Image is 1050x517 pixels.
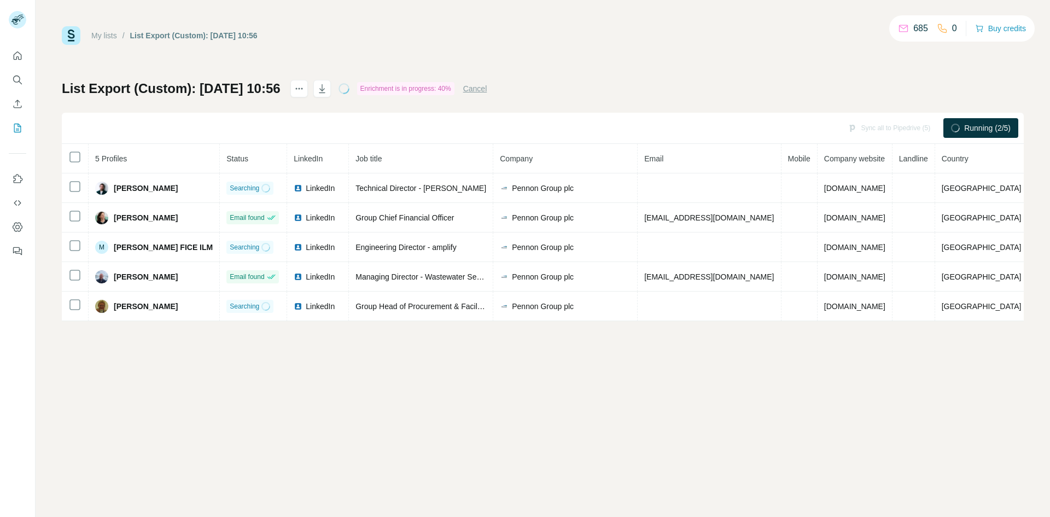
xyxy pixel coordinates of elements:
button: Cancel [463,83,487,94]
button: Search [9,70,26,90]
span: Country [942,154,969,163]
span: Technical Director - [PERSON_NAME] [355,184,486,193]
button: Feedback [9,241,26,261]
span: [GEOGRAPHIC_DATA] [942,184,1022,193]
span: Job title [355,154,382,163]
span: Pennon Group plc [512,271,574,282]
img: Avatar [95,270,108,283]
span: Searching [230,301,259,311]
span: LinkedIn [306,271,335,282]
span: [GEOGRAPHIC_DATA] [942,213,1022,222]
img: company-logo [500,243,509,252]
span: 5 Profiles [95,154,127,163]
img: LinkedIn logo [294,272,302,281]
li: / [122,30,125,41]
span: [PERSON_NAME] [114,212,178,223]
span: Email found [230,272,264,282]
span: Group Chief Financial Officer [355,213,454,222]
span: [DOMAIN_NAME] [824,184,885,193]
button: Enrich CSV [9,94,26,114]
button: Buy credits [975,21,1026,36]
button: Use Surfe API [9,193,26,213]
img: LinkedIn logo [294,243,302,252]
span: Pennon Group plc [512,242,574,253]
span: Status [226,154,248,163]
img: LinkedIn logo [294,302,302,311]
span: Searching [230,242,259,252]
span: [EMAIL_ADDRESS][DOMAIN_NAME] [644,272,774,281]
span: LinkedIn [306,242,335,253]
div: List Export (Custom): [DATE] 10:56 [130,30,258,41]
span: Searching [230,183,259,193]
span: [DOMAIN_NAME] [824,302,885,311]
span: Company website [824,154,885,163]
img: LinkedIn logo [294,213,302,222]
span: Pennon Group plc [512,212,574,223]
span: Running (2/5) [964,123,1011,133]
span: [DOMAIN_NAME] [824,272,885,281]
span: Pennon Group plc [512,183,574,194]
a: My lists [91,31,117,40]
h1: List Export (Custom): [DATE] 10:56 [62,80,281,97]
span: [PERSON_NAME] FICE ILM [114,242,213,253]
span: Email found [230,213,264,223]
span: [DOMAIN_NAME] [824,243,885,252]
img: Surfe Logo [62,26,80,45]
img: Avatar [95,211,108,224]
p: 0 [952,22,957,35]
button: actions [290,80,308,97]
span: [DOMAIN_NAME] [824,213,885,222]
img: LinkedIn logo [294,184,302,193]
span: LinkedIn [294,154,323,163]
span: Engineering Director - amplify [355,243,456,252]
span: [GEOGRAPHIC_DATA] [942,272,1022,281]
img: company-logo [500,302,509,311]
button: My lists [9,118,26,138]
span: Group Head of Procurement & Facilities [355,302,491,311]
span: [PERSON_NAME] [114,301,178,312]
p: 685 [913,22,928,35]
img: Avatar [95,182,108,195]
span: Mobile [788,154,810,163]
span: LinkedIn [306,183,335,194]
span: Company [500,154,533,163]
div: Enrichment is in progress: 40% [357,82,454,95]
button: Dashboard [9,217,26,237]
span: LinkedIn [306,212,335,223]
span: Landline [899,154,928,163]
img: company-logo [500,272,509,281]
img: Avatar [95,300,108,313]
span: Managing Director - Wastewater Services [355,272,497,281]
span: Email [644,154,663,163]
span: [GEOGRAPHIC_DATA] [942,302,1022,311]
span: LinkedIn [306,301,335,312]
img: company-logo [500,184,509,193]
span: [PERSON_NAME] [114,183,178,194]
button: Use Surfe on LinkedIn [9,169,26,189]
div: M [95,241,108,254]
span: [EMAIL_ADDRESS][DOMAIN_NAME] [644,213,774,222]
span: [PERSON_NAME] [114,271,178,282]
button: Quick start [9,46,26,66]
span: [GEOGRAPHIC_DATA] [942,243,1022,252]
img: company-logo [500,213,509,222]
span: Pennon Group plc [512,301,574,312]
